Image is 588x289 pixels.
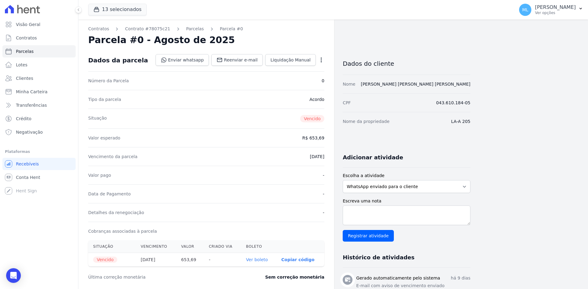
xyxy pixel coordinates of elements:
dt: Tipo da parcela [88,96,121,102]
a: Recebíveis [2,158,76,170]
span: Reenviar e-mail [224,57,258,63]
dt: Situação [88,115,107,122]
th: Criado via [204,240,241,253]
h3: Adicionar atividade [343,154,403,161]
span: Vencido [93,257,117,263]
th: Vencimento [136,240,176,253]
span: ML [522,8,528,12]
a: Minha Carteira [2,86,76,98]
h3: Histórico de atividades [343,254,414,261]
dd: - [323,209,324,216]
th: Boleto [241,240,276,253]
dd: Sem correção monetária [265,274,324,280]
th: Situação [88,240,136,253]
span: Recebíveis [16,161,39,167]
div: Plataformas [5,148,73,155]
span: Clientes [16,75,33,81]
th: 653,69 [176,253,204,267]
a: Transferências [2,99,76,111]
dt: Data de Pagamento [88,191,131,197]
dt: Detalhes da renegociação [88,209,144,216]
span: Minha Carteira [16,89,47,95]
p: [PERSON_NAME] [535,4,576,10]
a: Reenviar e-mail [211,54,263,66]
span: Contratos [16,35,37,41]
h3: Gerado automaticamente pelo sistema [356,275,440,281]
div: Dados da parcela [88,57,148,64]
dd: 0 [322,78,324,84]
dt: Nome da propriedade [343,118,390,124]
span: Vencido [300,115,324,122]
a: Visão Geral [2,18,76,31]
th: Valor [176,240,204,253]
dt: Vencimento da parcela [88,154,138,160]
dd: LA-A 205 [451,118,470,124]
a: Contrato #78075c21 [125,26,170,32]
label: Escolha a atividade [343,172,470,179]
label: Escreva uma nota [343,198,470,204]
div: Open Intercom Messenger [6,268,21,283]
span: Liquidação Manual [270,57,311,63]
a: Contratos [2,32,76,44]
dt: CPF [343,100,351,106]
a: Parcela #0 [220,26,243,32]
a: Negativação [2,126,76,138]
a: Parcelas [186,26,204,32]
th: - [204,253,241,267]
span: Lotes [16,62,28,68]
dd: - [323,172,324,178]
dd: - [323,191,324,197]
a: Ver boleto [246,257,268,262]
dt: Número da Parcela [88,78,129,84]
span: Visão Geral [16,21,40,28]
a: Conta Hent [2,171,76,183]
nav: Breadcrumb [88,26,324,32]
dt: Nome [343,81,355,87]
span: Parcelas [16,48,34,54]
span: Conta Hent [16,174,40,180]
dd: R$ 653,69 [302,135,324,141]
dt: Valor esperado [88,135,120,141]
a: Contratos [88,26,109,32]
a: Crédito [2,113,76,125]
dt: Cobranças associadas à parcela [88,228,157,234]
a: Clientes [2,72,76,84]
span: Negativação [16,129,43,135]
p: E-mail com aviso de vencimento enviado [356,283,470,289]
span: Transferências [16,102,47,108]
th: [DATE] [136,253,176,267]
dd: [DATE] [310,154,324,160]
p: Ver opções [535,10,576,15]
a: Parcelas [2,45,76,57]
button: 13 selecionados [88,4,147,15]
a: Lotes [2,59,76,71]
button: ML [PERSON_NAME] Ver opções [514,1,588,18]
h2: Parcela #0 - Agosto de 2025 [88,35,235,46]
h3: Dados do cliente [343,60,470,67]
span: Crédito [16,116,32,122]
dd: 043.610.184-05 [436,100,470,106]
dt: Valor pago [88,172,111,178]
dd: Acordo [310,96,325,102]
p: há 9 dias [451,275,470,281]
a: [PERSON_NAME] [PERSON_NAME] [PERSON_NAME] [361,82,470,87]
input: Registrar atividade [343,230,394,242]
a: Enviar whatsapp [156,54,209,66]
dt: Última correção monetária [88,274,228,280]
button: Copiar código [281,257,315,262]
a: Liquidação Manual [265,54,316,66]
